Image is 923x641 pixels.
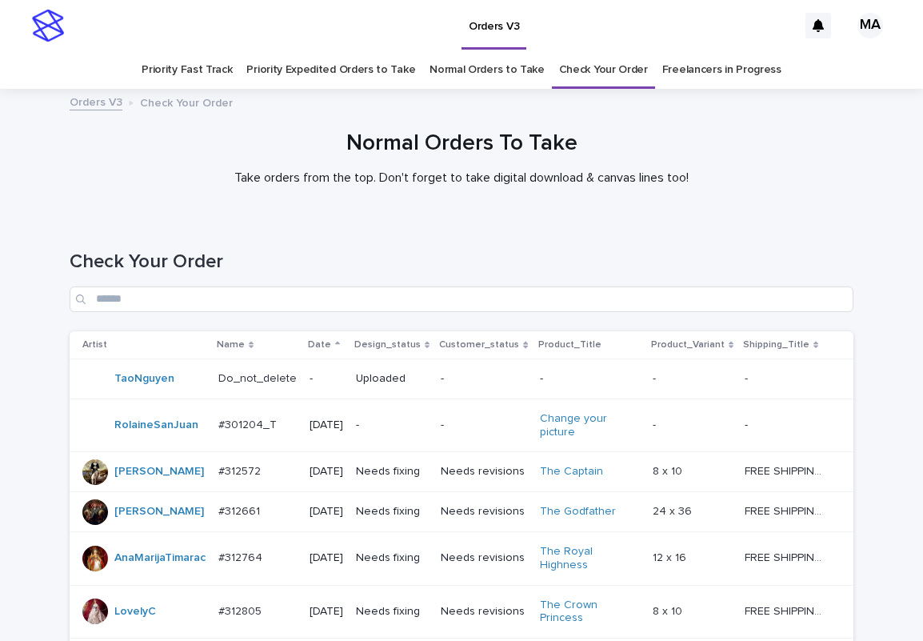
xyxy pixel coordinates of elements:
[745,462,831,479] p: FREE SHIPPING - preview in 1-2 business days, after your approval delivery will take 5-10 b.d.
[114,419,198,432] a: RolaineSanJuan
[310,551,343,565] p: [DATE]
[70,585,853,639] tr: LovelyC #312805#312805 [DATE]Needs fixingNeeds revisionsThe Crown Princess 8 x 108 x 10 FREE SHIP...
[441,419,526,432] p: -
[70,130,853,158] h1: Normal Orders To Take
[218,502,263,519] p: #312661
[308,336,331,354] p: Date
[218,548,266,565] p: #312764
[653,369,659,386] p: -
[356,605,428,619] p: Needs fixing
[310,465,343,479] p: [DATE]
[70,492,853,532] tr: [PERSON_NAME] #312661#312661 [DATE]Needs fixingNeeds revisionsThe Godfather 24 x 3624 x 36 FREE S...
[651,336,725,354] p: Product_Variant
[653,548,689,565] p: 12 x 16
[70,92,122,110] a: Orders V3
[142,51,232,89] a: Priority Fast Track
[441,505,526,519] p: Needs revisions
[538,336,601,354] p: Product_Title
[218,369,300,386] p: Do_not_delete
[540,465,603,479] a: The Captain
[142,170,781,186] p: Take orders from the top. Don't forget to take digital download & canvas lines too!
[356,551,428,565] p: Needs fixing
[114,505,204,519] a: [PERSON_NAME]
[70,399,853,452] tr: RolaineSanJuan #301204_T#301204_T [DATE]--Change your picture -- --
[540,599,640,626] a: The Crown Princess
[441,551,526,565] p: Needs revisions
[114,465,204,479] a: [PERSON_NAME]
[745,602,831,619] p: FREE SHIPPING - preview in 1-2 business days, after your approval delivery will take 5-10 b.d.
[218,415,280,432] p: #301204_T
[745,369,751,386] p: -
[310,419,343,432] p: [DATE]
[653,502,695,519] p: 24 x 36
[540,372,640,386] p: -
[441,465,526,479] p: Needs revisions
[114,372,174,386] a: TaoNguyen
[540,412,640,439] a: Change your picture
[310,372,343,386] p: -
[356,419,428,432] p: -
[218,602,265,619] p: #312805
[70,531,853,585] tr: AnaMarijaTimarac #312764#312764 [DATE]Needs fixingNeeds revisionsThe Royal Highness 12 x 1612 x 1...
[857,13,883,38] div: MA
[70,250,853,274] h1: Check Your Order
[356,505,428,519] p: Needs fixing
[653,462,685,479] p: 8 x 10
[246,51,415,89] a: Priority Expedited Orders to Take
[662,51,781,89] a: Freelancers in Progress
[540,545,640,572] a: The Royal Highness
[441,372,526,386] p: -
[356,372,428,386] p: Uploaded
[743,336,809,354] p: Shipping_Title
[559,51,648,89] a: Check Your Order
[114,605,156,619] a: LovelyC
[114,551,206,565] a: AnaMarijaTimarac
[745,502,831,519] p: FREE SHIPPING - preview in 1-2 business days, after your approval delivery will take 5-10 b.d.
[745,415,751,432] p: -
[356,465,428,479] p: Needs fixing
[32,10,64,42] img: stacker-logo-s-only.png
[653,602,685,619] p: 8 x 10
[354,336,421,354] p: Design_status
[217,336,245,354] p: Name
[140,93,233,110] p: Check Your Order
[745,548,831,565] p: FREE SHIPPING - preview in 1-2 business days, after your approval delivery will take 5-10 b.d.
[441,605,526,619] p: Needs revisions
[218,462,264,479] p: #312572
[310,505,343,519] p: [DATE]
[70,359,853,399] tr: TaoNguyen Do_not_deleteDo_not_delete -Uploaded---- --
[653,415,659,432] p: -
[310,605,343,619] p: [DATE]
[540,505,616,519] a: The Godfather
[439,336,519,354] p: Customer_status
[430,51,545,89] a: Normal Orders to Take
[70,286,853,312] input: Search
[82,336,107,354] p: Artist
[70,452,853,492] tr: [PERSON_NAME] #312572#312572 [DATE]Needs fixingNeeds revisionsThe Captain 8 x 108 x 10 FREE SHIPP...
